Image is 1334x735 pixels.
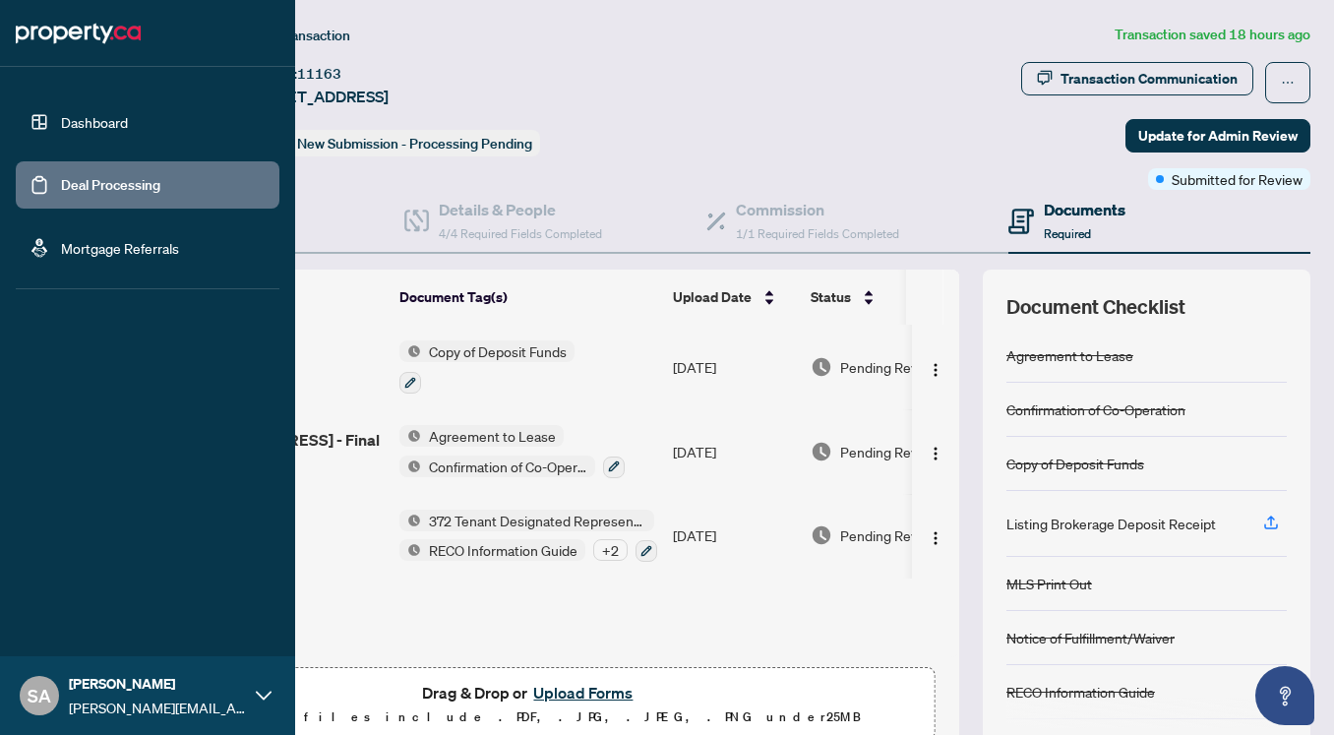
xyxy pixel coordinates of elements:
a: Dashboard [61,113,128,131]
a: Mortgage Referrals [61,239,179,257]
div: Agreement to Lease [1006,344,1133,366]
div: Notice of Fulfillment/Waiver [1006,627,1175,648]
th: Status [803,270,970,325]
div: Copy of Deposit Funds [1006,453,1144,474]
span: Confirmation of Co-Operation [421,456,595,477]
button: Status Icon372 Tenant Designated Representation Agreement with Company Schedule AStatus IconRECO ... [399,510,657,563]
button: Update for Admin Review [1125,119,1310,153]
div: Status: [244,130,540,156]
span: Status [811,286,851,308]
th: Document Tag(s) [392,270,665,325]
div: Transaction Communication [1061,63,1238,94]
article: Transaction saved 18 hours ago [1115,24,1310,46]
button: Logo [920,351,951,383]
span: Pending Review [840,441,939,462]
button: Upload Forms [527,680,638,705]
p: Supported files include .PDF, .JPG, .JPEG, .PNG under 25 MB [139,705,923,729]
img: Document Status [811,524,832,546]
span: Pending Review [840,356,939,378]
span: ellipsis [1281,76,1295,90]
span: Document Checklist [1006,293,1185,321]
span: Required [1044,226,1091,241]
span: View Transaction [245,27,350,44]
span: Pending Review [840,524,939,546]
span: Upload Date [673,286,752,308]
img: Status Icon [399,340,421,362]
th: Upload Date [665,270,803,325]
img: Document Status [811,441,832,462]
span: 1/1 Required Fields Completed [736,226,899,241]
img: Status Icon [399,425,421,447]
span: 11163 [297,65,341,83]
a: Deal Processing [61,176,160,194]
button: Open asap [1255,666,1314,725]
img: logo [16,18,141,49]
button: Logo [920,436,951,467]
span: 372 Tenant Designated Representation Agreement with Company Schedule A [421,510,654,531]
span: Agreement to Lease [421,425,564,447]
span: Copy of Deposit Funds [421,340,575,362]
span: Update for Admin Review [1138,120,1298,152]
span: [STREET_ADDRESS] [244,85,389,108]
td: [DATE] [665,409,803,494]
img: Logo [928,362,943,378]
img: Status Icon [399,456,421,477]
img: Status Icon [399,539,421,561]
span: SA [28,682,51,709]
span: New Submission - Processing Pending [297,135,532,153]
div: MLS Print Out [1006,573,1092,594]
h4: Details & People [439,198,602,221]
span: [PERSON_NAME] [69,673,246,695]
button: Status IconCopy of Deposit Funds [399,340,575,394]
span: Submitted for Review [1172,168,1303,190]
img: Logo [928,530,943,546]
div: Listing Brokerage Deposit Receipt [1006,513,1216,534]
button: Status IconAgreement to LeaseStatus IconConfirmation of Co-Operation [399,425,625,478]
span: 4/4 Required Fields Completed [439,226,602,241]
div: RECO Information Guide [1006,681,1155,703]
h4: Documents [1044,198,1125,221]
img: Logo [928,446,943,461]
span: Drag & Drop or [422,680,638,705]
h4: Commission [736,198,899,221]
td: [DATE] [665,494,803,579]
span: RECO Information Guide [421,539,585,561]
div: Confirmation of Co-Operation [1006,398,1185,420]
button: Logo [920,520,951,551]
img: Document Status [811,356,832,378]
span: [PERSON_NAME][EMAIL_ADDRESS][DOMAIN_NAME] [69,697,246,718]
img: Status Icon [399,510,421,531]
td: [DATE] [665,325,803,409]
div: + 2 [593,539,628,561]
button: Transaction Communication [1021,62,1253,95]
